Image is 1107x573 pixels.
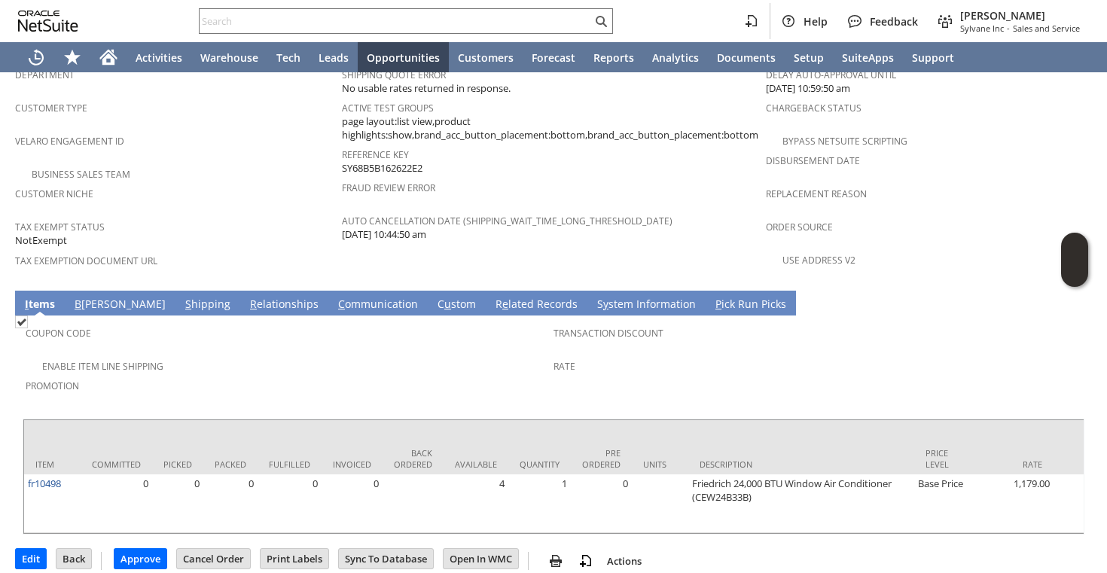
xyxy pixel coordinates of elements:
[250,297,257,311] span: R
[688,474,914,533] td: Friedrich 24,000 BTU Window Air Conditioner (CEW24B33B)
[319,50,349,65] span: Leads
[603,297,608,311] span: y
[520,459,560,470] div: Quantity
[766,69,896,81] a: Delay Auto-Approval Until
[15,221,105,233] a: Tax Exempt Status
[81,474,152,533] td: 0
[261,549,328,568] input: Print Labels
[571,474,632,533] td: 0
[903,42,963,72] a: Support
[358,42,449,72] a: Opportunities
[367,50,440,65] span: Opportunities
[26,379,79,392] a: Promotion
[15,315,28,328] img: Checked
[18,42,54,72] a: Recent Records
[508,474,571,533] td: 1
[322,474,383,533] td: 0
[27,48,45,66] svg: Recent Records
[523,42,584,72] a: Forecast
[267,42,310,72] a: Tech
[712,297,790,313] a: Pick Run Picks
[16,549,46,568] input: Edit
[1065,294,1083,312] a: Unrolled view on
[601,554,648,568] a: Actions
[960,23,1004,34] span: Sylvane Inc
[766,154,860,167] a: Disbursement Date
[582,447,621,470] div: Pre Ordered
[766,187,867,200] a: Replacement reason
[258,474,322,533] td: 0
[584,42,643,72] a: Reports
[782,254,855,267] a: Use Address V2
[15,254,157,267] a: Tax Exemption Document URL
[338,297,345,311] span: C
[782,135,907,148] a: Bypass NetSuite Scripting
[458,50,514,65] span: Customers
[114,549,166,568] input: Approve
[342,114,758,142] span: page layout:list view,product highlights:show,brand_acc_button_placement:bottom,brand_acc_button_...
[842,50,894,65] span: SuiteApps
[577,552,595,570] img: add-record.svg
[700,459,903,470] div: Description
[203,474,258,533] td: 0
[246,297,322,313] a: Relationships
[215,459,246,470] div: Packed
[643,42,708,72] a: Analytics
[342,215,672,227] a: Auto Cancellation Date (shipping_wait_time_long_threshold_date)
[15,135,124,148] a: Velaro Engagement ID
[35,459,69,470] div: Item
[912,50,954,65] span: Support
[15,233,67,248] span: NotExempt
[1061,261,1088,288] span: Oracle Guided Learning Widget. To move around, please hold and drag
[18,11,78,32] svg: logo
[127,42,191,72] a: Activities
[434,297,480,313] a: Custom
[449,42,523,72] a: Customers
[553,360,575,373] a: Rate
[28,477,61,490] a: fr10498
[532,50,575,65] span: Forecast
[342,102,434,114] a: Active Test Groups
[26,327,91,340] a: Coupon Code
[982,459,1042,470] div: Rate
[643,459,677,470] div: Units
[333,459,371,470] div: Invoiced
[92,459,141,470] div: Committed
[926,447,959,470] div: Price Level
[136,50,182,65] span: Activities
[181,297,234,313] a: Shipping
[75,297,81,311] span: B
[455,459,497,470] div: Available
[152,474,203,533] td: 0
[804,14,828,29] span: Help
[593,297,700,313] a: System Information
[185,297,191,311] span: S
[652,50,699,65] span: Analytics
[914,474,971,533] td: Base Price
[444,474,508,533] td: 4
[592,12,610,30] svg: Search
[32,168,130,181] a: Business Sales Team
[177,549,250,568] input: Cancel Order
[547,552,565,570] img: print.svg
[90,42,127,72] a: Home
[708,42,785,72] a: Documents
[71,297,169,313] a: B[PERSON_NAME]
[715,297,721,311] span: P
[492,297,581,313] a: Related Records
[21,297,59,313] a: Items
[833,42,903,72] a: SuiteApps
[163,459,192,470] div: Picked
[56,549,91,568] input: Back
[15,187,93,200] a: Customer Niche
[766,102,862,114] a: Chargeback Status
[269,459,310,470] div: Fulfilled
[444,297,451,311] span: u
[342,227,426,242] span: [DATE] 10:44:50 am
[444,549,518,568] input: Open In WMC
[63,48,81,66] svg: Shortcuts
[342,181,435,194] a: Fraud Review Error
[502,297,508,311] span: e
[310,42,358,72] a: Leads
[1061,233,1088,287] iframe: Click here to launch Oracle Guided Learning Help Panel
